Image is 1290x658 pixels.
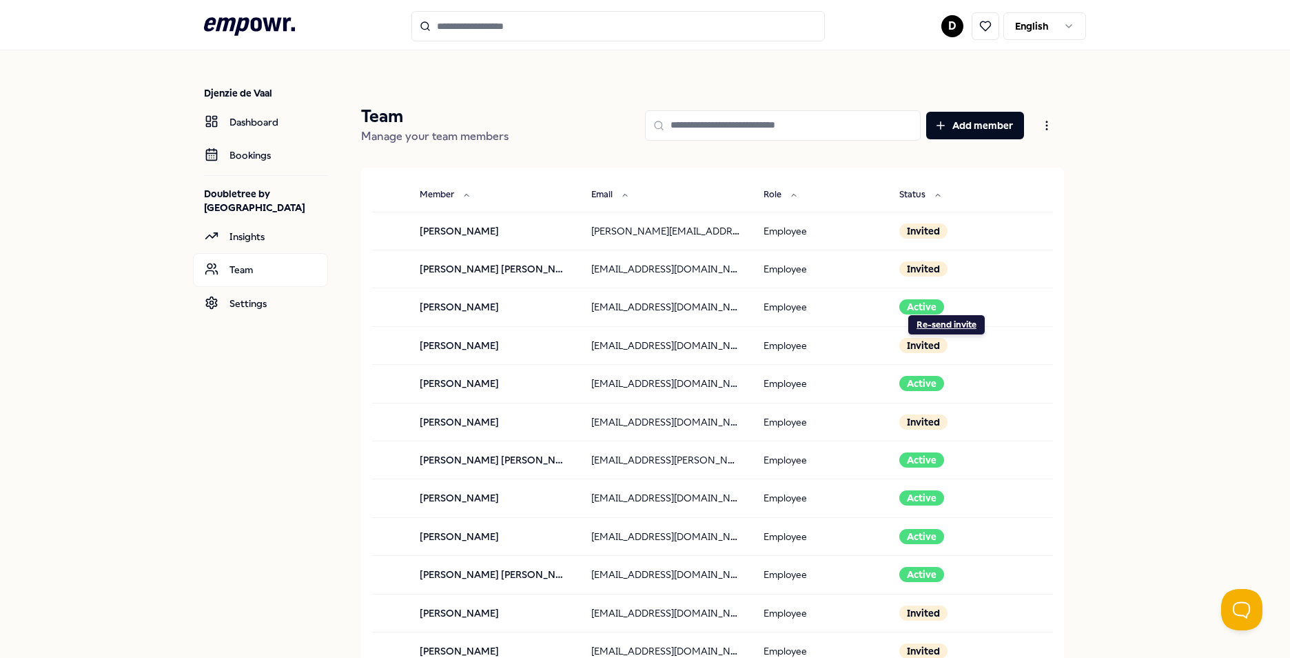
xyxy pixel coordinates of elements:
td: [EMAIL_ADDRESS][DOMAIN_NAME] [580,403,752,441]
iframe: Help Scout Beacon - Open [1221,589,1262,630]
td: Employee [752,556,889,594]
button: Status [888,181,953,209]
td: [EMAIL_ADDRESS][PERSON_NAME][DOMAIN_NAME] [580,441,752,479]
td: Employee [752,441,889,479]
div: Active [899,567,944,582]
td: [EMAIL_ADDRESS][DOMAIN_NAME] [580,288,752,326]
div: Re-send invite [917,319,976,330]
td: Employee [752,517,889,555]
div: Active [899,529,944,544]
div: Active [899,376,944,391]
td: Employee [752,326,889,364]
td: [PERSON_NAME] [PERSON_NAME] [409,441,580,479]
a: Dashboard [193,106,328,139]
td: [PERSON_NAME] [409,517,580,555]
td: Employee [752,365,889,403]
div: Active [899,490,944,506]
td: [PERSON_NAME] [409,326,580,364]
td: [PERSON_NAME] [PERSON_NAME] [409,250,580,288]
td: [EMAIL_ADDRESS][DOMAIN_NAME] [580,365,752,403]
td: [EMAIL_ADDRESS][DOMAIN_NAME] [580,556,752,594]
p: Djenzie de Vaal [204,86,328,100]
button: Role [752,181,809,209]
button: D [941,15,963,37]
td: [PERSON_NAME][EMAIL_ADDRESS][PERSON_NAME][DOMAIN_NAME] [580,212,752,250]
a: Team [193,253,328,286]
div: Invited [899,415,948,430]
td: Employee [752,250,889,288]
td: Employee [752,288,889,326]
td: [EMAIL_ADDRESS][DOMAIN_NAME] [580,326,752,364]
td: [PERSON_NAME] [409,479,580,517]
td: [PERSON_NAME] [409,365,580,403]
td: Employee [752,479,889,517]
div: Invited [899,223,948,239]
button: Member [409,181,482,209]
div: Active [899,452,944,468]
input: Search for products, categories or subcategories [411,11,825,41]
a: Settings [193,287,328,320]
td: [EMAIL_ADDRESS][DOMAIN_NAME] [580,517,752,555]
button: Email [580,181,640,209]
td: [PERSON_NAME] [409,403,580,441]
button: Add member [926,112,1024,139]
td: Employee [752,403,889,441]
a: Insights [193,220,328,253]
td: [PERSON_NAME] [PERSON_NAME] [409,556,580,594]
td: [EMAIL_ADDRESS][DOMAIN_NAME] [580,250,752,288]
a: Bookings [193,139,328,172]
div: Invited [899,261,948,277]
p: Doubletree by [GEOGRAPHIC_DATA] [204,187,328,215]
td: [EMAIL_ADDRESS][DOMAIN_NAME] [580,479,752,517]
td: Employee [752,212,889,250]
div: Invited [899,338,948,353]
p: Team [361,106,509,128]
td: [PERSON_NAME] [409,212,580,250]
button: Open menu [1030,112,1064,139]
td: [PERSON_NAME] [409,288,580,326]
div: Active [899,299,944,315]
span: Manage your team members [361,130,509,143]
